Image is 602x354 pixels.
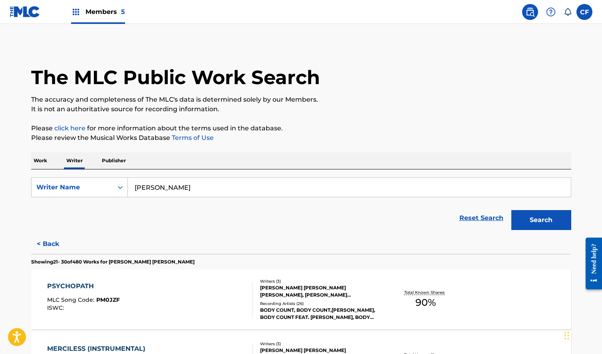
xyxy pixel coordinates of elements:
[576,4,592,20] div: User Menu
[31,152,50,169] p: Work
[546,7,556,17] img: help
[404,289,447,295] p: Total Known Shares:
[47,296,96,303] span: MLC Song Code :
[260,301,381,307] div: Recording Artists ( 26 )
[10,6,40,18] img: MLC Logo
[71,7,81,17] img: Top Rightsholders
[522,4,538,20] a: Public Search
[31,104,571,114] p: It is not an authoritative source for recording information.
[47,304,66,311] span: ISWC :
[260,284,381,299] div: [PERSON_NAME] [PERSON_NAME] [PERSON_NAME], [PERSON_NAME] [PERSON_NAME]
[99,152,128,169] p: Publisher
[260,307,381,321] div: BODY COUNT, BODY COUNT,[PERSON_NAME], BODY COUNT FEAT. [PERSON_NAME], BODY COUNT, BODY COUNT FEAT...
[455,209,507,227] a: Reset Search
[31,234,79,254] button: < Back
[564,324,569,348] div: Drag
[31,269,571,329] a: PSYCHOPATHMLC Song Code:PM0JZFISWC:Writers (3)[PERSON_NAME] [PERSON_NAME] [PERSON_NAME], [PERSON_...
[47,344,149,354] div: MERCILESS (INSTRUMENTAL)
[415,295,436,310] span: 90 %
[511,210,571,230] button: Search
[36,183,108,192] div: Writer Name
[85,7,125,16] span: Members
[562,316,602,354] iframe: Chat Widget
[525,7,535,17] img: search
[31,65,320,89] h1: The MLC Public Work Search
[96,296,120,303] span: PM0JZF
[47,281,120,291] div: PSYCHOPATH
[31,95,571,104] p: The accuracy and completeness of The MLC's data is determined solely by our Members.
[260,341,381,347] div: Writers ( 3 )
[31,124,571,133] p: Please for more information about the terms used in the database.
[31,177,571,234] form: Search Form
[543,4,559,20] div: Help
[31,258,195,265] p: Showing 21 - 30 of 480 Works for [PERSON_NAME] [PERSON_NAME]
[121,8,125,16] span: 5
[64,152,85,169] p: Writer
[31,133,571,143] p: Please review the Musical Works Database
[170,134,214,142] a: Terms of Use
[580,232,602,296] iframe: Resource Center
[260,278,381,284] div: Writers ( 3 )
[564,8,572,16] div: Notifications
[54,124,85,132] a: click here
